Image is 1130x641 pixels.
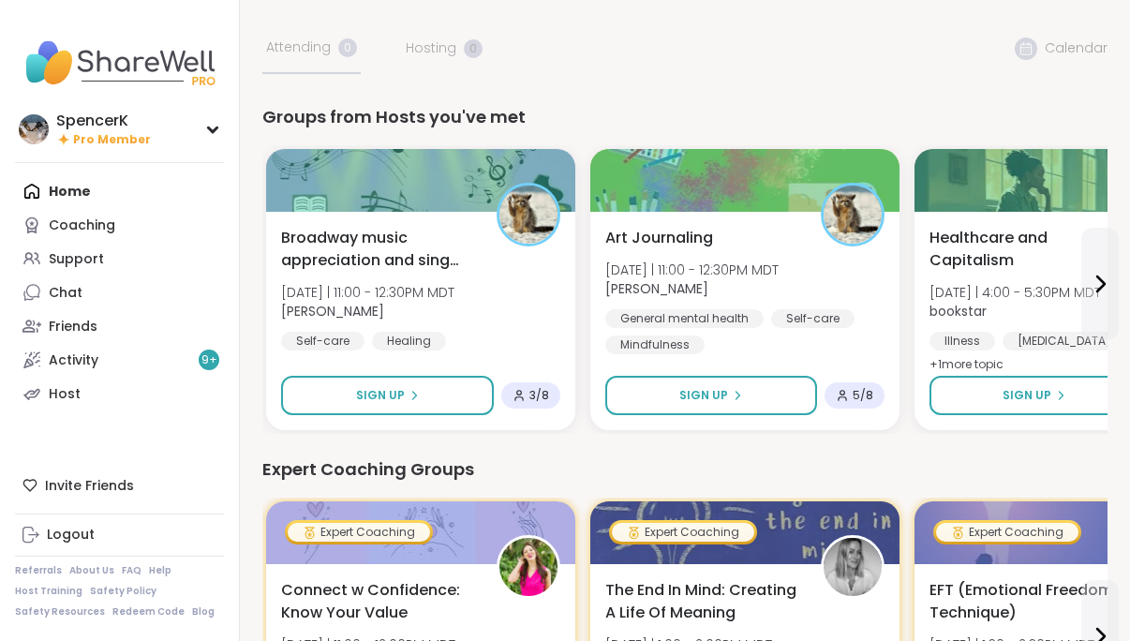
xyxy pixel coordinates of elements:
a: Activity9+ [15,343,224,377]
a: Host Training [15,585,82,598]
div: Activity [49,351,98,370]
a: About Us [69,564,114,577]
span: EFT (Emotional Freedom Technique) [929,579,1124,624]
a: Logout [15,518,224,552]
a: FAQ [122,564,141,577]
span: [DATE] | 4:00 - 5:30PM MDT [929,283,1101,302]
span: Broadway music appreciation and sing along [281,227,476,272]
div: General mental health [605,309,764,328]
div: Logout [47,526,95,544]
span: Connect w Confidence: Know Your Value [281,579,476,624]
a: Blog [192,605,215,619]
span: Sign Up [356,387,405,404]
div: Invite Friends [15,469,224,502]
div: Chat [49,284,82,303]
div: Friends [49,318,97,336]
span: [DATE] | 11:00 - 12:30PM MDT [605,261,779,279]
span: 9 + [201,352,217,368]
div: Coaching [49,216,115,235]
a: Coaching [15,208,224,242]
b: bookstar [929,302,987,320]
span: Art Journaling [605,227,713,249]
a: Support [15,242,224,276]
img: SpencerK [19,114,49,144]
span: The End In Mind: Creating A Life Of Meaning [605,579,800,624]
img: spencer [499,186,558,244]
img: alixtingle [824,538,882,596]
b: [PERSON_NAME] [281,302,384,320]
div: Self-care [281,332,364,350]
div: Host [49,385,81,404]
div: Expert Coaching Groups [262,456,1108,483]
div: Expert Coaching [612,523,754,542]
a: Help [149,564,171,577]
span: Healthcare and Capitalism [929,227,1124,272]
div: Illness [929,332,995,350]
span: Pro Member [73,132,151,148]
a: Friends [15,309,224,343]
img: stephaniemthoma [499,538,558,596]
img: ShareWell Nav Logo [15,30,224,96]
div: [MEDICAL_DATA] [1003,332,1126,350]
img: spencer [824,186,882,244]
div: Self-care [771,309,855,328]
b: [PERSON_NAME] [605,279,708,298]
a: Referrals [15,564,62,577]
div: Mindfulness [605,335,705,354]
button: Sign Up [281,376,494,415]
a: Host [15,377,224,410]
span: Sign Up [1003,387,1051,404]
a: Chat [15,276,224,309]
a: Safety Resources [15,605,105,619]
div: Expert Coaching [936,523,1078,542]
span: 3 / 8 [529,388,549,403]
div: Groups from Hosts you've met [262,104,1108,130]
div: Support [49,250,104,269]
span: [DATE] | 11:00 - 12:30PM MDT [281,283,454,302]
button: Sign Up [605,376,817,415]
div: Healing [372,332,446,350]
div: Expert Coaching [288,523,430,542]
span: Sign Up [679,387,728,404]
a: Redeem Code [112,605,185,619]
div: SpencerK [56,111,151,131]
a: Safety Policy [90,585,156,598]
span: 5 / 8 [853,388,873,403]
